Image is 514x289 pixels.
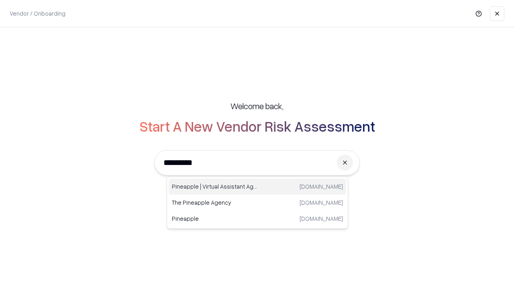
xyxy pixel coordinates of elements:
[172,214,257,223] p: Pineapple
[230,100,284,112] h5: Welcome back,
[300,182,343,191] p: [DOMAIN_NAME]
[167,177,348,229] div: Suggestions
[172,198,257,207] p: The Pineapple Agency
[172,182,257,191] p: Pineapple | Virtual Assistant Agency
[300,214,343,223] p: [DOMAIN_NAME]
[10,9,65,18] p: Vendor / Onboarding
[139,118,375,134] h2: Start A New Vendor Risk Assessment
[300,198,343,207] p: [DOMAIN_NAME]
